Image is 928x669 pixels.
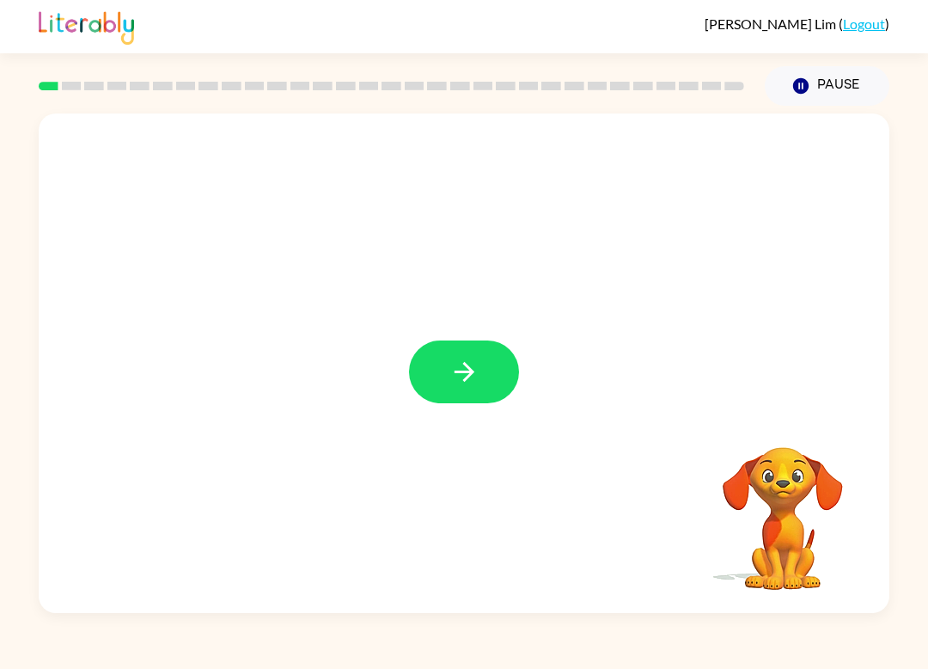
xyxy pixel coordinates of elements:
div: ( ) [705,15,889,32]
span: [PERSON_NAME] Lim [705,15,839,32]
video: Your browser must support playing .mp4 files to use Literably. Please try using another browser. [697,420,869,592]
button: Pause [765,66,889,106]
a: Logout [843,15,885,32]
img: Literably [39,7,134,45]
